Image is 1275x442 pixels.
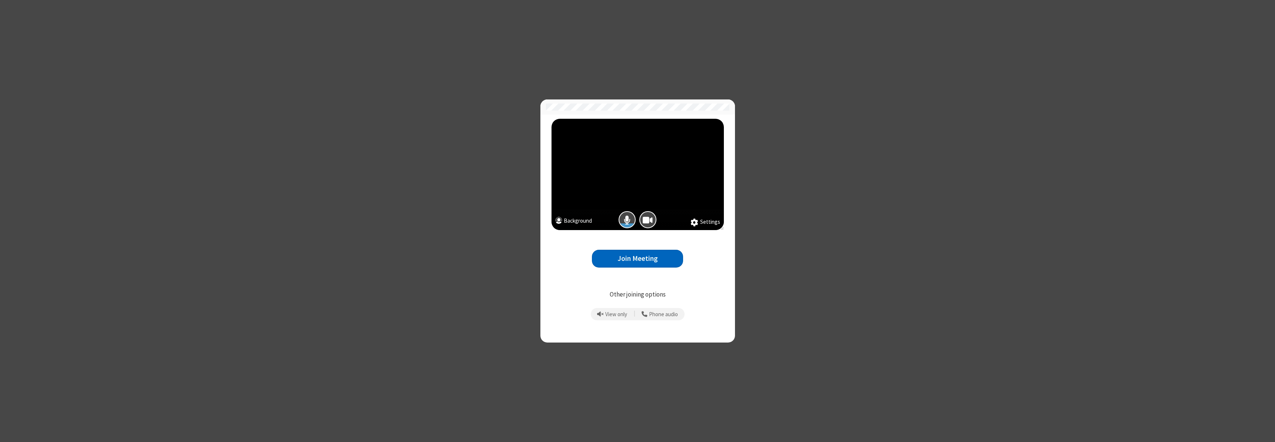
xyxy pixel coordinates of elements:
[649,311,678,318] span: Phone audio
[592,250,683,268] button: Join Meeting
[691,218,720,227] button: Settings
[639,211,656,228] button: Camera is on
[619,211,636,228] button: Mic is on
[552,290,724,299] p: Other joining options
[555,217,592,227] button: Background
[605,311,627,318] span: View only
[639,308,681,321] button: Use your phone for mic and speaker while you view the meeting on this device.
[634,309,635,320] span: |
[595,308,630,321] button: Prevent echo when there is already an active mic and speaker in the room.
